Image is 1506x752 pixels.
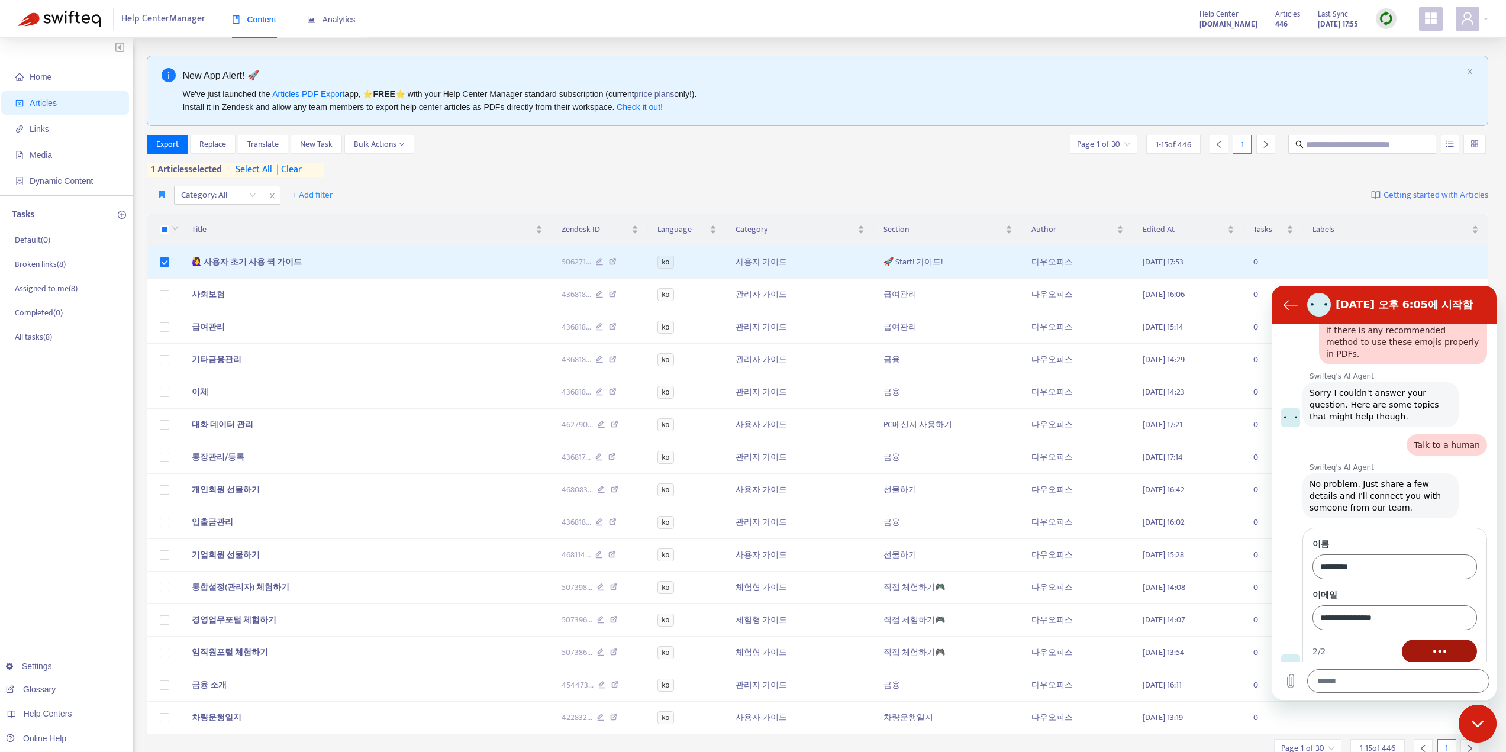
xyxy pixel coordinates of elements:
[736,223,855,236] span: Category
[172,225,179,232] span: down
[874,702,1022,734] td: 차량운행일지
[121,8,205,30] span: Help Center Manager
[657,581,675,594] span: ko
[874,572,1022,604] td: 직접 체험하기🎮
[726,279,874,311] td: 관리자 가이드
[657,386,675,399] span: ko
[874,637,1022,669] td: 직접 체험하기🎮
[726,311,874,344] td: 관리자 가이드
[1133,214,1244,246] th: Edited At
[1244,441,1303,474] td: 0
[399,141,405,147] span: down
[15,177,24,185] span: container
[238,135,288,154] button: Translate
[1143,353,1185,366] span: [DATE] 14:29
[15,282,78,295] p: Assigned to me ( 8 )
[1459,705,1497,743] iframe: 메시징 창을 시작하는 버튼, 대화 진행 중
[617,102,663,112] a: Check it out!
[236,163,272,177] span: select all
[657,614,675,627] span: ko
[1303,214,1488,246] th: Labels
[15,99,24,107] span: account-book
[552,214,648,246] th: Zendesk ID
[192,613,276,627] span: 경영업무포털 체험하기
[183,88,1462,114] div: We've just launched the app, ⭐ ⭐️ with your Help Center Manager standard subscription (current on...
[1143,613,1185,627] span: [DATE] 14:07
[118,211,126,219] span: plus-circle
[1384,189,1488,202] span: Getting started with Articles
[1371,186,1488,205] a: Getting started with Articles
[182,214,552,246] th: Title
[1022,474,1133,506] td: 다우오피스
[1143,385,1185,399] span: [DATE] 14:23
[1244,344,1303,376] td: 0
[874,214,1022,246] th: Section
[726,344,874,376] td: 관리자 가이드
[1022,637,1133,669] td: 다우오피스
[300,138,333,151] span: New Task
[1244,604,1303,637] td: 0
[30,72,51,82] span: Home
[1460,11,1475,25] span: user
[1022,409,1133,441] td: 다우오피스
[292,188,333,202] span: + Add filter
[192,646,268,659] span: 임직원포털 체험하기
[1318,18,1358,31] strong: [DATE] 17:55
[726,669,874,702] td: 관리자 가이드
[1244,376,1303,409] td: 0
[648,214,727,246] th: Language
[726,702,874,734] td: 사용자 가이드
[1022,279,1133,311] td: 다우오피스
[874,474,1022,506] td: 선물하기
[1244,474,1303,506] td: 0
[657,711,675,724] span: ko
[276,162,279,177] span: |
[1295,140,1304,149] span: search
[1244,506,1303,539] td: 0
[156,138,179,151] span: Export
[562,418,593,431] span: 462790 ...
[15,234,50,246] p: Default ( 0 )
[874,441,1022,474] td: 금융
[562,548,591,561] span: 468114 ...
[726,441,874,474] td: 관리자 가이드
[192,580,289,594] span: 통합설정(관리자) 체험하기
[30,176,93,186] span: Dynamic Content
[1371,191,1381,200] img: image-link
[15,258,66,270] p: Broken links ( 8 )
[562,516,591,529] span: 436818 ...
[247,138,279,151] span: Translate
[562,451,591,464] span: 436817 ...
[15,331,52,343] p: All tasks ( 8 )
[726,376,874,409] td: 관리자 가이드
[1031,223,1114,236] span: Author
[657,548,675,561] span: ko
[726,572,874,604] td: 체험형 가이드
[1275,18,1288,31] strong: 446
[562,581,592,594] span: 507398 ...
[562,288,591,301] span: 436818 ...
[6,734,66,743] a: Online Help
[183,68,1462,83] div: New App Alert! 🚀
[657,353,675,366] span: ko
[1022,214,1133,246] th: Author
[1253,223,1284,236] span: Tasks
[1244,572,1303,604] td: 0
[883,223,1003,236] span: Section
[192,385,208,399] span: 이체
[1215,140,1223,149] span: left
[874,376,1022,409] td: 금융
[874,506,1022,539] td: 금융
[192,450,244,464] span: 통장관리/등록
[562,646,592,659] span: 507386 ...
[192,483,260,496] span: 개인회원 선물하기
[291,135,342,154] button: New Task
[562,711,592,724] span: 422832 ...
[1143,483,1185,496] span: [DATE] 16:42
